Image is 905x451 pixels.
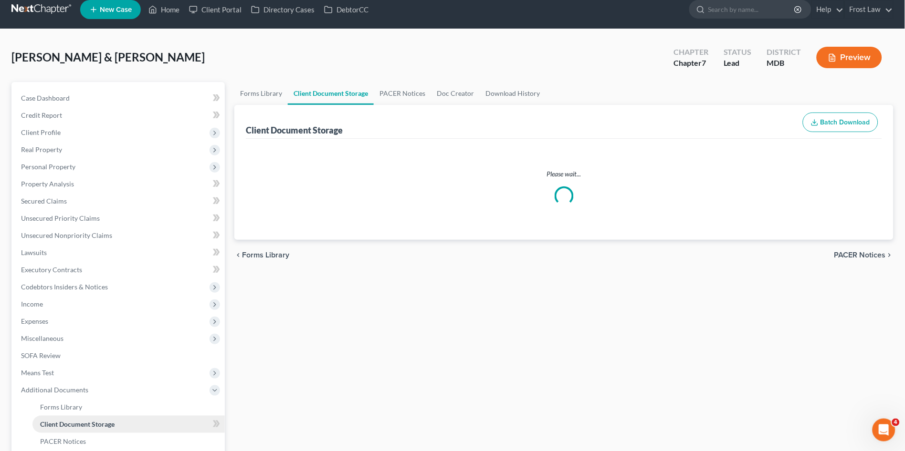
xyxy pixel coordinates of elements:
a: PACER Notices [374,82,431,105]
a: PACER Notices [32,433,225,450]
span: [PERSON_NAME] & [PERSON_NAME] [11,50,205,64]
button: Batch Download [803,113,878,133]
span: Personal Property [21,163,75,171]
span: 7 [702,58,706,67]
iframe: Intercom live chat [873,419,895,441]
span: Secured Claims [21,197,67,205]
span: Unsecured Nonpriority Claims [21,231,112,239]
a: Doc Creator [431,82,480,105]
a: Executory Contracts [13,261,225,278]
span: Unsecured Priority Claims [21,214,100,222]
a: Case Dashboard [13,90,225,107]
span: Forms Library [242,251,289,259]
i: chevron_right [886,251,894,259]
a: Frost Law [845,1,893,18]
span: PACER Notices [40,437,86,445]
span: Lawsuits [21,248,47,256]
div: MDB [767,58,801,69]
button: chevron_left Forms Library [234,251,289,259]
span: PACER Notices [834,251,886,259]
a: Secured Claims [13,193,225,210]
a: DebtorCC [319,1,373,18]
a: Help [812,1,844,18]
span: Miscellaneous [21,334,63,342]
span: New Case [100,6,132,13]
a: Forms Library [32,399,225,416]
a: Unsecured Priority Claims [13,210,225,227]
a: SOFA Review [13,347,225,364]
button: Preview [817,47,882,68]
span: Income [21,300,43,308]
span: SOFA Review [21,351,61,359]
div: Client Document Storage [246,124,343,136]
i: chevron_left [234,251,242,259]
span: Additional Documents [21,386,88,394]
div: Chapter [673,58,708,69]
button: PACER Notices chevron_right [834,251,894,259]
span: Means Test [21,369,54,377]
span: Expenses [21,317,48,325]
span: 4 [892,419,900,426]
a: Credit Report [13,107,225,124]
div: District [767,47,801,58]
span: Codebtors Insiders & Notices [21,283,108,291]
span: Client Document Storage [40,420,115,428]
a: Client Document Storage [32,416,225,433]
span: Credit Report [21,111,62,119]
input: Search by name... [708,0,796,18]
span: Case Dashboard [21,94,70,102]
a: Download History [480,82,546,105]
a: Lawsuits [13,244,225,261]
div: Lead [724,58,752,69]
span: Batch Download [821,118,870,126]
span: Client Profile [21,128,61,136]
a: Client Portal [184,1,246,18]
div: Status [724,47,752,58]
div: Chapter [673,47,708,58]
a: Property Analysis [13,175,225,193]
span: Real Property [21,145,62,154]
a: Forms Library [234,82,288,105]
span: Executory Contracts [21,266,82,274]
a: Directory Cases [246,1,319,18]
a: Home [144,1,184,18]
p: Please wait... [248,169,880,179]
span: Forms Library [40,403,82,411]
a: Client Document Storage [288,82,374,105]
span: Property Analysis [21,180,74,188]
a: Unsecured Nonpriority Claims [13,227,225,244]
